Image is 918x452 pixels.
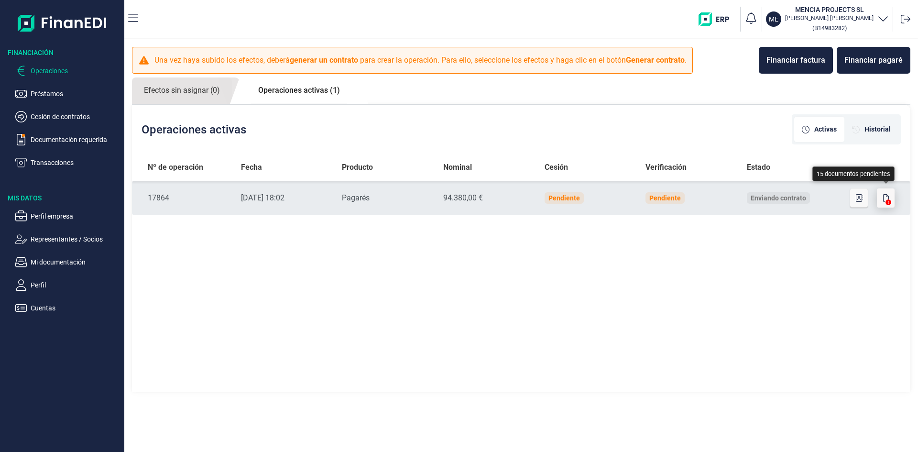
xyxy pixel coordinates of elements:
div: [object Object] [794,117,844,142]
div: Financiar pagaré [844,55,903,66]
div: [object Object] [844,117,898,142]
p: Perfil empresa [31,210,120,222]
span: Nominal [443,162,472,173]
h2: Operaciones activas [142,123,246,136]
p: Perfil [31,279,120,291]
b: Generar contrato [626,55,685,65]
button: Documentación requerida [15,134,120,145]
div: Pendiente [649,194,681,202]
img: Logo de aplicación [18,8,107,38]
p: Operaciones [31,65,120,77]
p: Mi documentación [31,256,120,268]
button: Transacciones [15,157,120,168]
button: Mi documentación [15,256,120,268]
span: Nº de operación [148,162,203,173]
h3: MENCIA PROJECTS SL [785,5,874,14]
button: Perfil empresa [15,210,120,222]
p: Préstamos [31,88,120,99]
span: Activas [814,124,837,134]
button: Préstamos [15,88,120,99]
span: Estado [747,162,770,173]
div: 94.380,00 € [443,192,529,204]
span: Cesión [545,162,568,173]
p: ME [769,14,778,24]
button: Cuentas [15,302,120,314]
div: Enviando contrato [751,194,806,202]
p: [PERSON_NAME] [PERSON_NAME] [785,14,874,22]
button: Financiar pagaré [837,47,910,74]
button: Operaciones [15,65,120,77]
div: Pendiente [548,194,580,202]
div: Financiar factura [766,55,825,66]
button: Financiar factura [759,47,833,74]
span: Historial [864,124,891,134]
button: MEMENCIA PROJECTS SL[PERSON_NAME] [PERSON_NAME](B14983282) [766,5,889,33]
button: Representantes / Socios [15,233,120,245]
a: Operaciones activas (1) [246,77,352,103]
b: generar un contrato [290,55,358,65]
button: Cesión de contratos [15,111,120,122]
div: 15 documentos pendientes [812,166,895,181]
span: Fecha [241,162,262,173]
div: Pagarés [342,192,428,204]
a: Efectos sin asignar (0) [132,77,232,104]
p: Cuentas [31,302,120,314]
button: Perfil [15,279,120,291]
p: Transacciones [31,157,120,168]
span: Producto [342,162,373,173]
small: Copiar cif [812,24,847,32]
p: Una vez haya subido los efectos, deberá para crear la operación. Para ello, seleccione los efecto... [154,55,687,66]
div: [DATE] 18:02 [241,192,327,204]
p: Representantes / Socios [31,233,120,245]
p: Documentación requerida [31,134,120,145]
div: 17864 [148,192,226,204]
p: Cesión de contratos [31,111,120,122]
img: erp [699,12,736,26]
span: Verificación [645,162,687,173]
